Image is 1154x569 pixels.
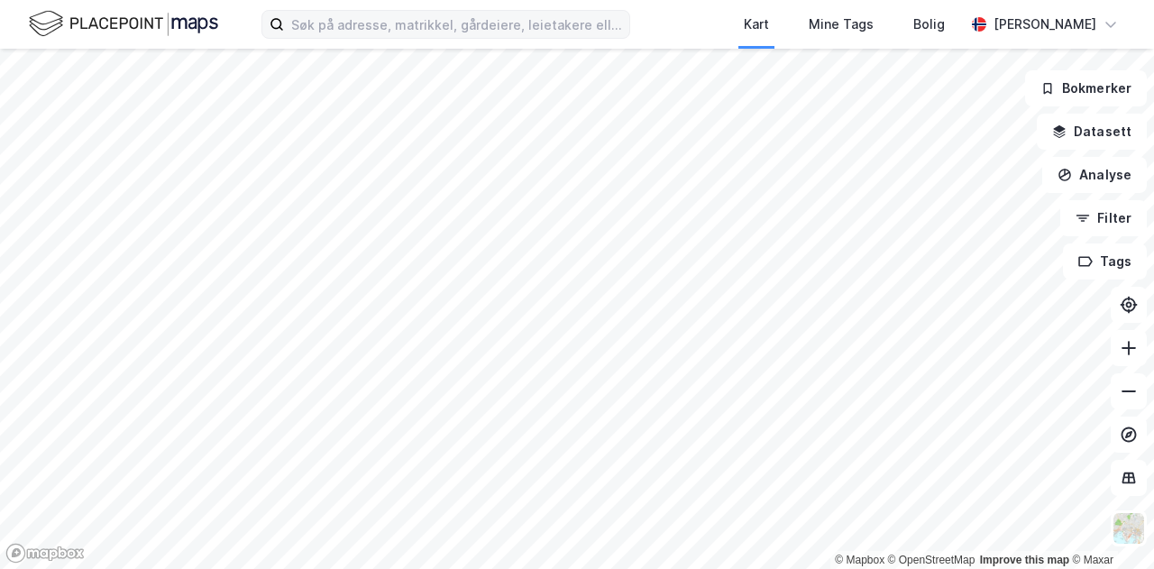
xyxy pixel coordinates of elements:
[1025,70,1147,106] button: Bokmerker
[835,554,884,566] a: Mapbox
[1060,200,1147,236] button: Filter
[1063,243,1147,280] button: Tags
[744,14,769,35] div: Kart
[809,14,874,35] div: Mine Tags
[888,554,975,566] a: OpenStreetMap
[29,8,218,40] img: logo.f888ab2527a4732fd821a326f86c7f29.svg
[913,14,945,35] div: Bolig
[1037,114,1147,150] button: Datasett
[5,543,85,564] a: Mapbox homepage
[1064,482,1154,569] iframe: Chat Widget
[1042,157,1147,193] button: Analyse
[994,14,1096,35] div: [PERSON_NAME]
[1064,482,1154,569] div: Kontrollprogram for chat
[980,554,1069,566] a: Improve this map
[284,11,629,38] input: Søk på adresse, matrikkel, gårdeiere, leietakere eller personer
